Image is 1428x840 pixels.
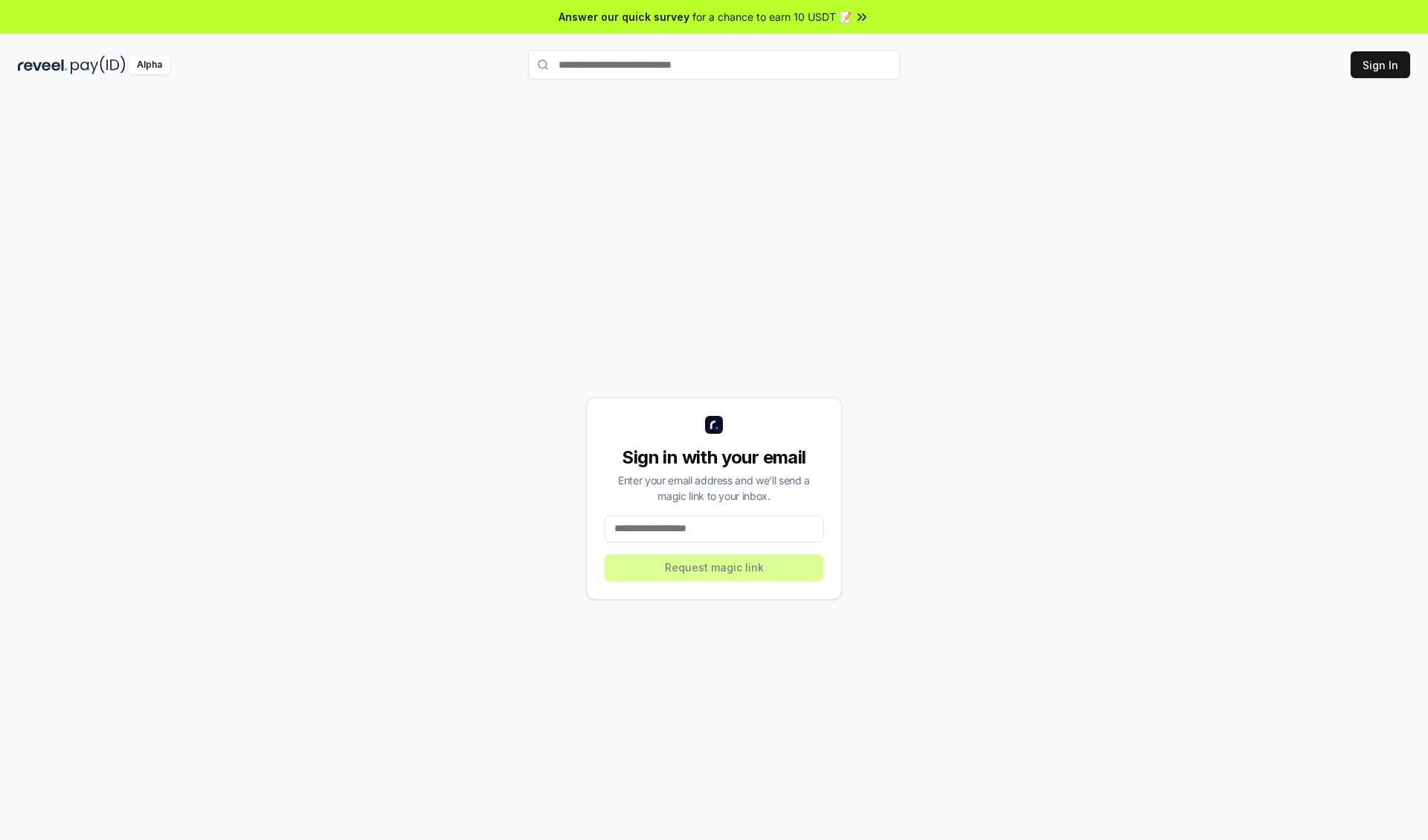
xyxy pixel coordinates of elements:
button: Sign In [1351,51,1410,78]
img: pay_id [71,56,126,74]
span: Answer our quick survey [559,9,689,25]
span: for a chance to earn 10 USDT 📝 [692,9,852,25]
div: Alpha [129,56,170,74]
div: Enter your email address and we’ll send a magic link to your inbox. [605,472,823,504]
div: Sign in with your email [605,446,823,469]
img: reveel_dark [18,56,68,74]
img: logo_small [705,416,723,434]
